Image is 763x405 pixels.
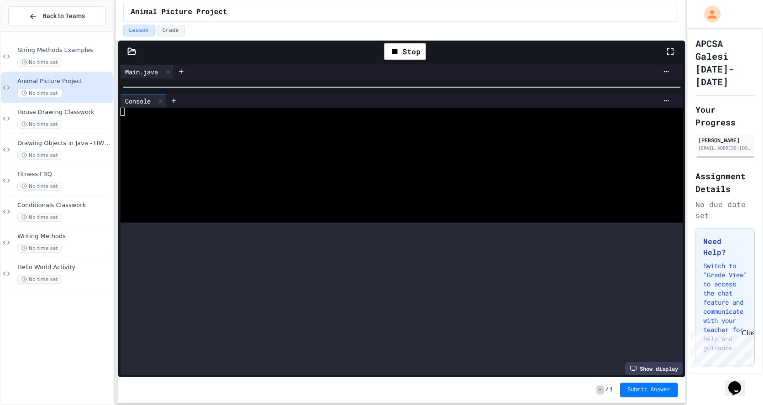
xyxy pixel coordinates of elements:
[703,236,747,258] h3: Need Help?
[123,25,155,36] button: Lesson
[695,170,755,195] h2: Assignment Details
[606,386,609,394] span: /
[695,4,723,25] div: My Account
[620,383,678,397] button: Submit Answer
[17,109,111,116] span: House Drawing Classwork
[610,386,613,394] span: 1
[725,369,754,396] iframe: chat widget
[17,58,62,67] span: No time set
[4,4,63,58] div: Chat with us now!Close
[703,261,747,353] p: Switch to "Grade View" to access the chat feature and communicate with your teacher for help and ...
[596,385,603,395] span: -
[131,7,227,18] span: Animal Picture Project
[627,386,670,394] span: Submit Answer
[17,171,111,178] span: Fitness FRQ
[17,78,111,85] span: Animal Picture Project
[17,213,62,222] span: No time set
[42,11,85,21] span: Back to Teams
[17,202,111,209] span: Conditionals Classwork
[17,151,62,160] span: No time set
[8,6,106,26] button: Back to Teams
[17,120,62,129] span: No time set
[17,275,62,284] span: No time set
[698,145,752,151] div: [EMAIL_ADDRESS][DOMAIN_NAME]
[695,103,755,129] h2: Your Progress
[698,136,752,144] div: [PERSON_NAME]
[695,37,755,88] h1: APCSA Galesi [DATE]-[DATE]
[17,264,111,271] span: Hello World Activity
[17,233,111,240] span: Writing Methods
[17,244,62,253] span: No time set
[157,25,185,36] button: Grade
[17,182,62,191] span: No time set
[695,199,755,221] div: No due date set
[17,47,111,54] span: String Methods Examples
[384,43,426,60] div: Stop
[687,329,754,368] iframe: chat widget
[17,140,111,147] span: Drawing Objects in Java - HW Playposit Code
[17,89,62,98] span: No time set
